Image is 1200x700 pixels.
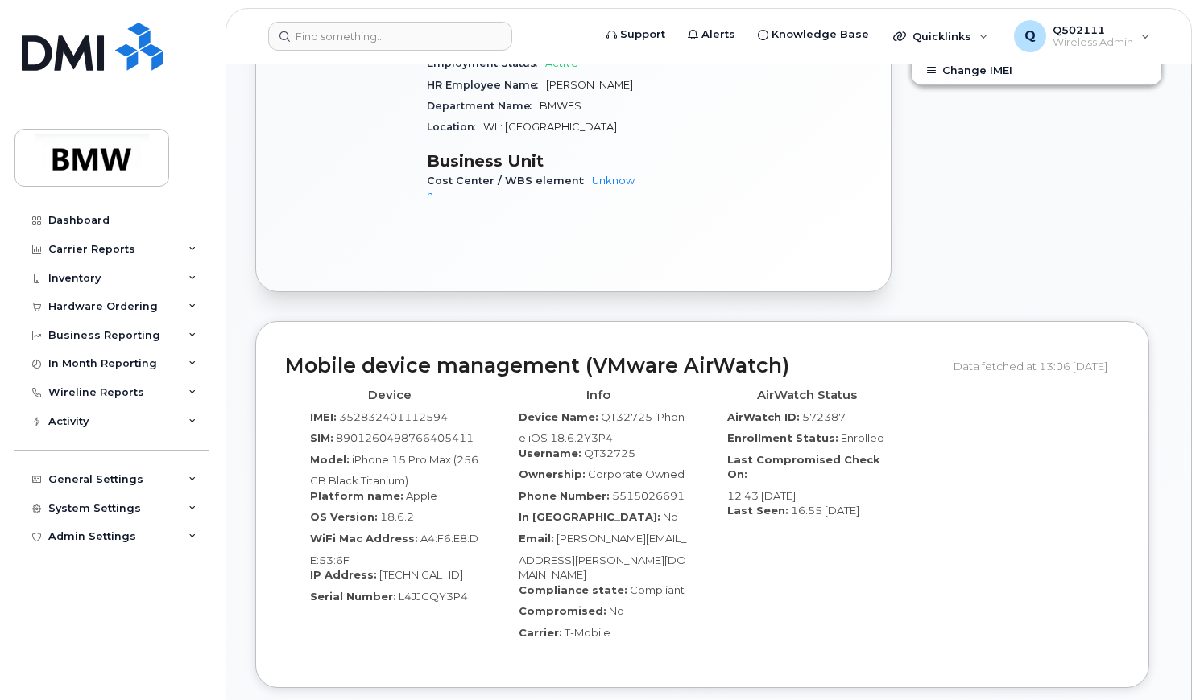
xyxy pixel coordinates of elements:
[727,452,899,482] label: Last Compromised Check On:
[519,446,581,461] label: Username:
[310,452,350,467] label: Model:
[546,79,633,91] span: [PERSON_NAME]
[519,583,627,598] label: Compliance state:
[612,489,685,502] span: 5515026691
[285,355,941,377] h2: Mobile device management (VMware AirWatch)
[882,20,999,52] div: Quicklinks
[310,589,396,604] label: Serial Number:
[677,19,747,51] a: Alerts
[519,488,610,504] label: Phone Number:
[336,431,474,444] span: 8901260498766405411
[1130,630,1188,688] iframe: Messenger Launcher
[310,509,378,525] label: OS Version:
[310,567,377,583] label: IP Address:
[620,27,665,43] span: Support
[379,568,463,581] span: [TECHNICAL_ID]
[519,531,554,546] label: Email:
[519,410,598,425] label: Device Name:
[406,489,437,502] span: Apple
[912,56,1161,84] button: Change IMEI
[663,510,678,523] span: No
[954,351,1119,381] div: Data fetched at 13:06 [DATE]
[427,151,635,171] h3: Business Unit
[747,19,880,51] a: Knowledge Base
[427,79,546,91] span: HR Employee Name
[714,389,899,402] h4: AirWatch Status
[630,583,685,596] span: Compliant
[1053,23,1133,36] span: Q502111
[310,488,403,504] label: Platform name:
[701,27,735,43] span: Alerts
[1053,36,1133,49] span: Wireless Admin
[540,100,581,112] span: BMWFS
[519,467,586,482] label: Ownership:
[427,175,592,187] span: Cost Center / WBS element
[427,100,540,112] span: Department Name
[310,453,478,488] span: iPhone 15 Pro Max (256 GB Black Titanium)
[310,532,478,566] span: A4:F6:E8:DE:53:6F
[297,389,482,402] h4: Device
[519,509,660,525] label: In [GEOGRAPHIC_DATA]:
[519,603,606,619] label: Compromised:
[802,410,846,423] span: 572387
[1003,20,1161,52] div: Q502111
[339,410,448,423] span: 352832401112594
[595,19,677,51] a: Support
[519,532,687,581] span: [PERSON_NAME][EMAIL_ADDRESS][PERSON_NAME][DOMAIN_NAME]
[268,22,512,51] input: Find something...
[399,590,468,603] span: L4JJCQY3P4
[310,410,337,425] label: IMEI:
[519,410,685,445] span: QT32725 iPhone iOS 18.6.2Y3P4
[584,447,635,459] span: QT32725
[588,467,685,480] span: Corporate Owned
[727,503,788,518] label: Last Seen:
[427,121,483,133] span: Location
[727,489,796,502] span: 12:43 [DATE]
[380,510,414,523] span: 18.6.2
[310,430,333,446] label: SIM:
[310,531,418,546] label: WiFi Mac Address:
[483,121,617,133] span: WL: [GEOGRAPHIC_DATA]
[427,175,635,201] a: Unknown
[772,27,869,43] span: Knowledge Base
[1024,27,1036,46] span: Q
[506,389,690,402] h4: Info
[609,604,624,617] span: No
[519,625,562,640] label: Carrier:
[912,30,971,43] span: Quicklinks
[565,626,610,639] span: T-Mobile
[791,504,859,517] span: 16:55 [DATE]
[841,431,884,444] span: Enrolled
[727,410,800,425] label: AirWatch ID:
[727,430,838,446] label: Enrollment Status:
